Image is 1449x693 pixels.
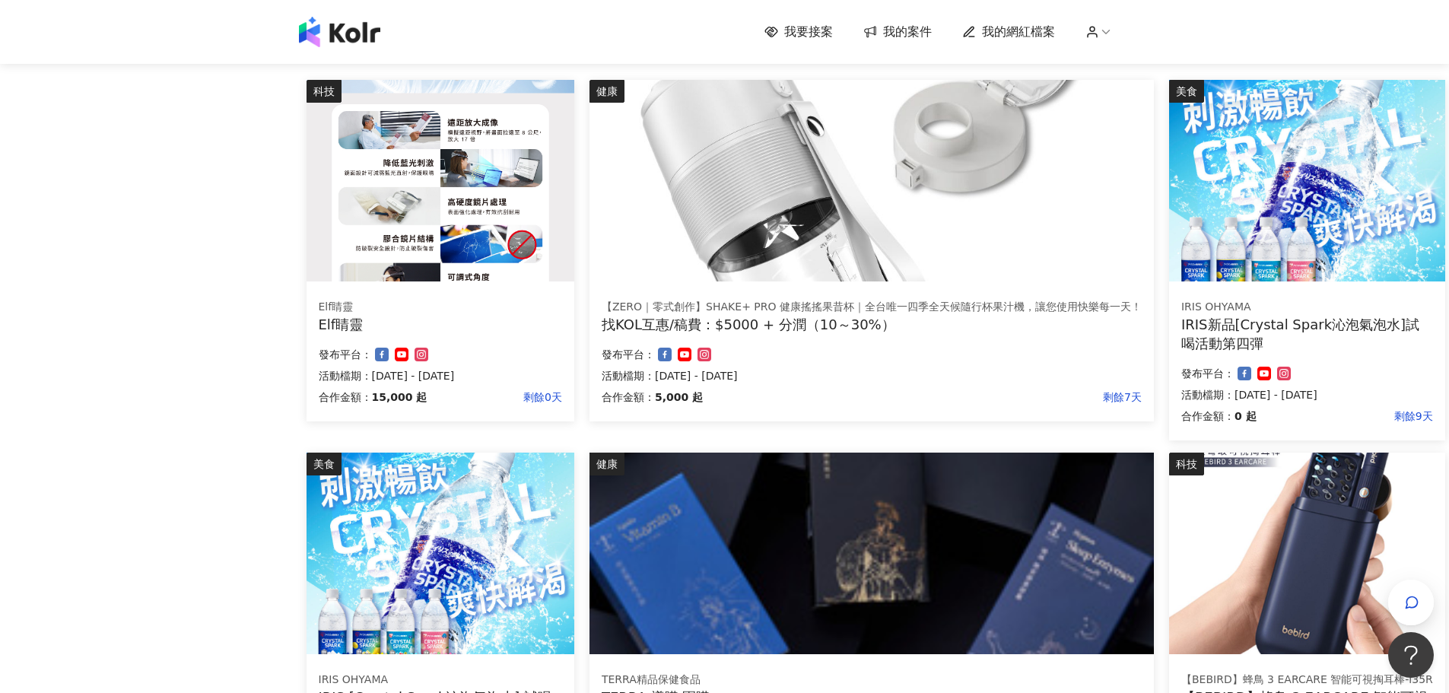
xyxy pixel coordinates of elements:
[319,345,372,364] p: 發布平台：
[319,367,562,385] p: 活動檔期：[DATE] - [DATE]
[307,80,574,281] img: Elf睛靈
[602,367,1142,385] p: 活動檔期：[DATE] - [DATE]
[1181,672,1433,688] div: 【BEBIRD】蜂鳥 3 EARCARE 智能可視掏耳棒-i35R
[589,80,624,103] div: 健康
[319,672,562,688] div: IRIS OHYAMA
[1181,386,1433,404] p: 活動檔期：[DATE] - [DATE]
[319,300,562,315] div: Elf睛靈
[319,388,372,406] p: 合作金額：
[319,315,562,334] div: Elf睛靈
[307,453,574,654] img: Crystal Spark 沁泡氣泡水
[1169,453,1445,654] img: 【BEBIRD】蜂鳥 3 EARCARE 智能可視掏耳棒-i35R
[1169,80,1445,281] img: Crystal Spark 沁泡氣泡水
[1181,315,1433,353] div: IRIS新品[Crystal Spark沁泡氣泡水]試喝活動第四彈
[602,345,655,364] p: 發布平台：
[1388,632,1434,678] iframe: Help Scout Beacon - Open
[372,388,427,406] p: 15,000 起
[589,80,1154,281] img: 【ZERO｜零式創作】SHAKE+ pro 健康搖搖果昔杯｜全台唯一四季全天候隨行杯果汁機，讓您使用快樂每一天！
[1169,453,1204,475] div: 科技
[982,24,1055,40] span: 我的網紅檔案
[784,24,833,40] span: 我要接案
[427,388,562,406] p: 剩餘0天
[307,453,342,475] div: 美食
[602,388,655,406] p: 合作金額：
[1235,407,1257,425] p: 0 起
[962,24,1055,40] a: 我的網紅檔案
[589,453,624,475] div: 健康
[602,672,1142,688] div: TERRA精品保健食品
[602,315,1142,334] div: 找KOL互惠/稿費：$5000 + 分潤（10～30%）
[883,24,932,40] span: 我的案件
[1181,407,1235,425] p: 合作金額：
[602,300,1142,315] div: 【ZERO｜零式創作】SHAKE+ PRO 健康搖搖果昔杯｜全台唯一四季全天候隨行杯果汁機，讓您使用快樂每一天！
[703,388,1142,406] p: 剩餘7天
[1181,364,1235,383] p: 發布平台：
[863,24,932,40] a: 我的案件
[655,388,703,406] p: 5,000 起
[589,453,1154,654] img: TERRA 團購系列
[1257,407,1433,425] p: 剩餘9天
[299,17,380,47] img: logo
[764,24,833,40] a: 我要接案
[1169,80,1204,103] div: 美食
[1181,300,1433,315] div: IRIS OHYAMA
[307,80,342,103] div: 科技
